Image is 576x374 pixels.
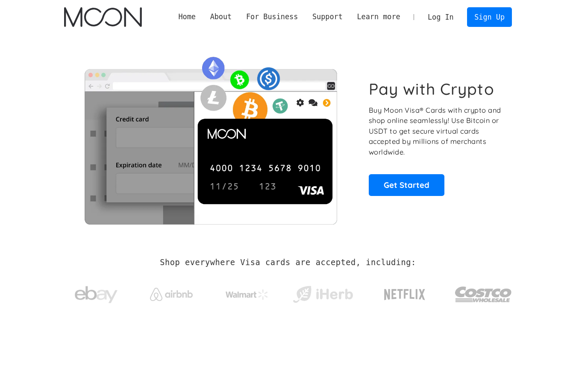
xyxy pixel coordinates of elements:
[64,273,128,313] a: ebay
[367,275,443,310] a: Netflix
[64,7,141,27] a: home
[75,281,118,308] img: ebay
[357,12,400,22] div: Learn more
[369,105,503,158] p: Buy Moon Visa® Cards with crypto and shop online seamlessly! Use Bitcoin or USDT to get secure vi...
[369,79,494,99] h1: Pay with Crypto
[140,279,203,305] a: Airbnb
[305,12,350,22] div: Support
[226,289,268,300] img: Walmart
[210,12,232,22] div: About
[420,8,461,26] a: Log In
[171,12,203,22] a: Home
[150,288,193,301] img: Airbnb
[246,12,298,22] div: For Business
[203,12,239,22] div: About
[350,12,408,22] div: Learn more
[64,51,357,224] img: Moon Cards let you spend your crypto anywhere Visa is accepted.
[215,281,279,304] a: Walmart
[383,284,426,305] img: Netflix
[312,12,343,22] div: Support
[160,258,416,267] h2: Shop everywhere Visa cards are accepted, including:
[64,7,141,27] img: Moon Logo
[455,278,512,310] img: Costco
[291,283,355,306] img: iHerb
[239,12,305,22] div: For Business
[291,275,355,310] a: iHerb
[369,174,444,196] a: Get Started
[455,270,512,315] a: Costco
[467,7,511,26] a: Sign Up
